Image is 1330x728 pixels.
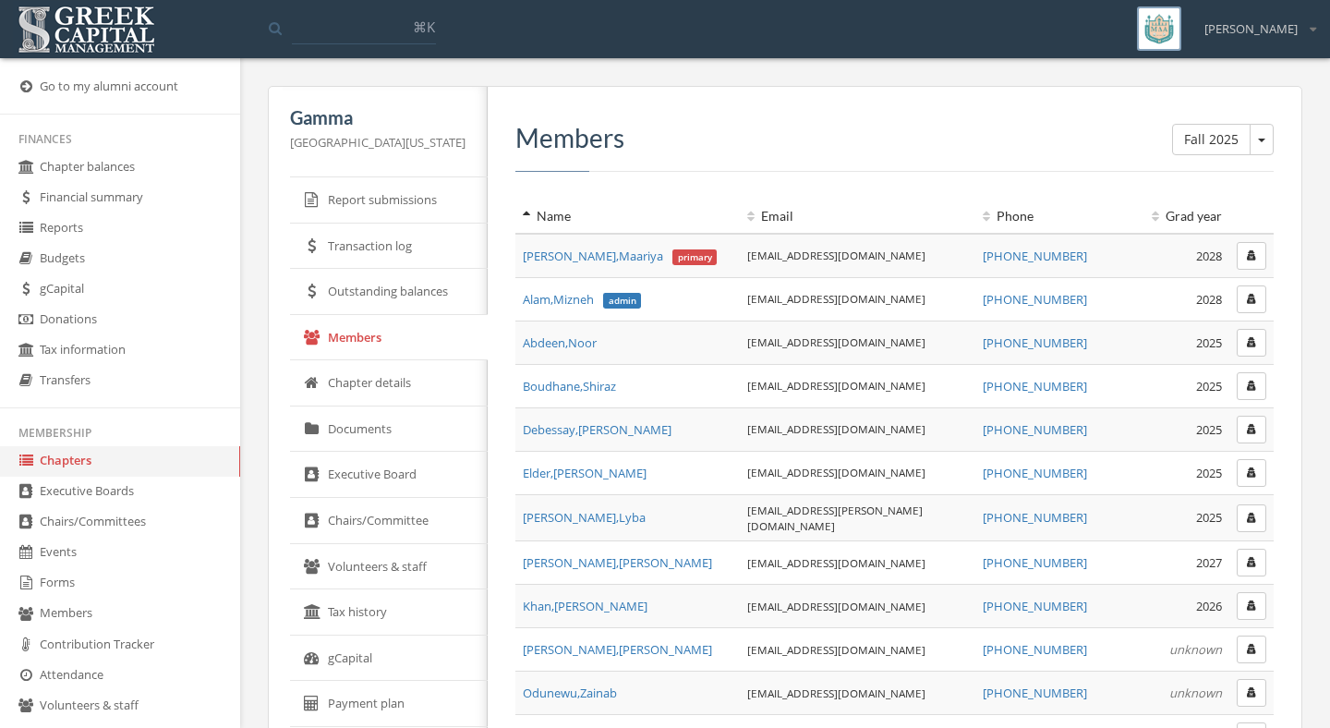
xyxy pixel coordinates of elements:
th: Grad year [1121,200,1229,234]
a: Tax history [290,589,488,636]
span: [PERSON_NAME] , Maariya [523,248,717,264]
a: Executive Board [290,452,488,498]
h5: Gamma [290,107,465,127]
a: [EMAIL_ADDRESS][DOMAIN_NAME] [747,421,925,436]
a: Report submissions [290,177,488,224]
a: [PHONE_NUMBER] [983,685,1087,701]
a: [EMAIL_ADDRESS][DOMAIN_NAME] [747,465,925,479]
a: Volunteers & staff [290,544,488,590]
span: Alam , Mizneh [523,291,641,308]
span: Elder , [PERSON_NAME] [523,465,647,481]
span: Boudhane , Shiraz [523,378,616,394]
a: Alam,Miznehadmin [523,291,641,308]
td: 2028 [1121,234,1229,278]
a: [EMAIL_ADDRESS][DOMAIN_NAME] [747,334,925,349]
div: [PERSON_NAME] [1192,6,1316,38]
span: Debessay , [PERSON_NAME] [523,421,671,438]
a: Outstanding balances [290,269,488,315]
h3: Members [515,124,1274,152]
a: [PERSON_NAME],Maariyaprimary [523,248,717,264]
a: Members [290,315,488,361]
span: primary [672,249,718,266]
a: Documents [290,406,488,453]
em: unknown [1169,641,1222,658]
span: Abdeen , Noor [523,334,597,351]
td: 2025 [1121,451,1229,494]
span: Odunewu , Zainab [523,685,617,701]
a: [PHONE_NUMBER] [983,291,1087,308]
span: [PERSON_NAME] , Lyba [523,509,646,526]
a: [PHONE_NUMBER] [983,334,1087,351]
em: unknown [1169,685,1222,701]
a: [PHONE_NUMBER] [983,378,1087,394]
a: [PERSON_NAME],[PERSON_NAME] [523,641,712,658]
a: [EMAIL_ADDRESS][DOMAIN_NAME] [747,599,925,613]
a: Khan,[PERSON_NAME] [523,598,647,614]
th: Name [515,200,740,234]
a: [EMAIL_ADDRESS][DOMAIN_NAME] [747,291,925,306]
span: [PERSON_NAME] , [PERSON_NAME] [523,641,712,658]
a: [EMAIL_ADDRESS][PERSON_NAME][DOMAIN_NAME] [747,503,923,533]
a: Odunewu,Zainab [523,685,617,701]
td: 2025 [1121,321,1229,364]
a: [PERSON_NAME],[PERSON_NAME] [523,554,712,571]
span: Khan , [PERSON_NAME] [523,598,647,614]
a: [EMAIL_ADDRESS][DOMAIN_NAME] [747,555,925,570]
a: [EMAIL_ADDRESS][DOMAIN_NAME] [747,642,925,657]
a: Chapter details [290,360,488,406]
td: 2028 [1121,277,1229,321]
th: Email [740,200,975,234]
th: Phone [975,200,1121,234]
a: Abdeen,Noor [523,334,597,351]
span: [PERSON_NAME] , [PERSON_NAME] [523,554,712,571]
p: [GEOGRAPHIC_DATA][US_STATE] [290,132,465,152]
button: Fall 2025 [1250,124,1274,155]
a: Elder,[PERSON_NAME] [523,465,647,481]
td: 2025 [1121,494,1229,540]
a: [EMAIL_ADDRESS][DOMAIN_NAME] [747,686,925,700]
a: [PHONE_NUMBER] [983,641,1087,658]
td: 2025 [1121,407,1229,451]
a: gCapital [290,636,488,682]
span: [PERSON_NAME] [1204,20,1298,38]
a: [PHONE_NUMBER] [983,554,1087,571]
a: [PHONE_NUMBER] [983,509,1087,526]
a: [PHONE_NUMBER] [983,248,1087,264]
a: [EMAIL_ADDRESS][DOMAIN_NAME] [747,378,925,393]
a: [PHONE_NUMBER] [983,421,1087,438]
a: [PHONE_NUMBER] [983,598,1087,614]
a: Debessay,[PERSON_NAME] [523,421,671,438]
a: Transaction log [290,224,488,270]
td: 2025 [1121,364,1229,407]
a: [PHONE_NUMBER] [983,465,1087,481]
a: [EMAIL_ADDRESS][DOMAIN_NAME] [747,248,925,262]
td: 2027 [1121,541,1229,585]
td: 2026 [1121,585,1229,628]
button: Fall 2025 [1172,124,1251,155]
a: Boudhane,Shiraz [523,378,616,394]
a: Chairs/Committee [290,498,488,544]
span: ⌘K [413,18,435,36]
a: [PERSON_NAME],Lyba [523,509,646,526]
span: admin [603,293,642,309]
a: Payment plan [290,681,488,727]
